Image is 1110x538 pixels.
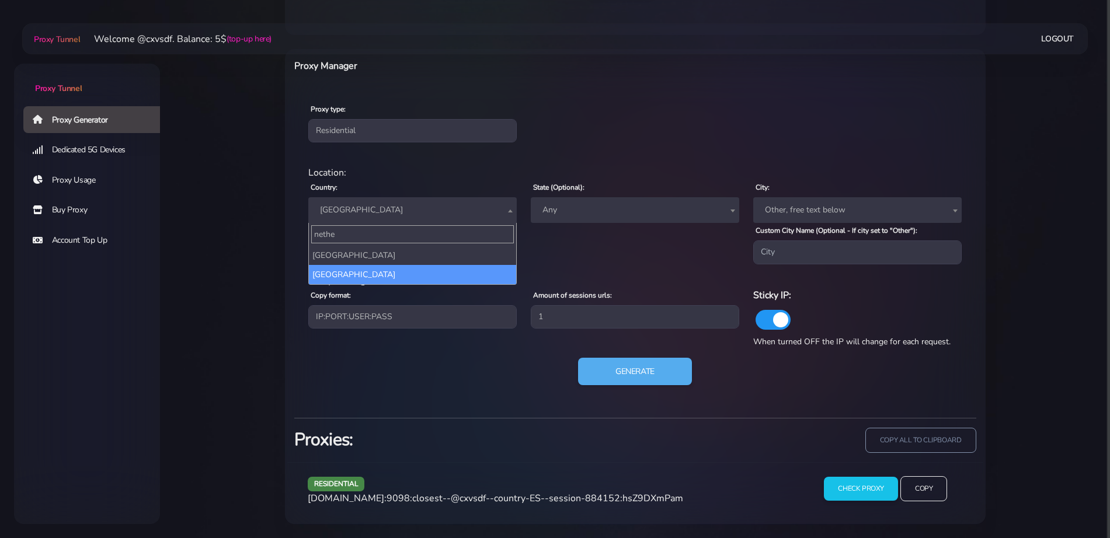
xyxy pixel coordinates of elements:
a: Buy Proxy [23,197,169,223]
label: City: [756,182,770,193]
input: copy all to clipboard [865,428,976,453]
label: Amount of sessions urls: [533,290,612,301]
a: Proxy Usage [23,167,169,194]
label: Country: [311,182,337,193]
a: (top-up here) [227,33,272,45]
span: Proxy Tunnel [34,34,80,45]
li: Welcome @cxvsdf. Balance: 5$ [80,32,272,46]
span: Spain [315,202,510,218]
a: Proxy Generator [23,106,169,133]
a: Proxy Tunnel [32,30,80,48]
input: Check Proxy [824,477,898,501]
span: Other, free text below [760,202,955,218]
input: Search [311,225,514,243]
label: State (Optional): [533,182,584,193]
span: residential [308,477,365,491]
button: Generate [578,358,692,386]
span: Any [531,197,739,223]
label: Proxy type: [311,104,346,114]
li: [GEOGRAPHIC_DATA] [309,265,516,284]
span: Other, free text below [753,197,962,223]
span: When turned OFF the IP will change for each request. [753,336,951,347]
input: City [753,240,962,264]
h3: Proxies: [294,428,628,452]
span: Any [538,202,732,218]
span: [DOMAIN_NAME]:9098:closest--@cxvsdf--country-ES--session-884152:hsZ9DXmPam [308,492,683,505]
div: Proxy Settings: [301,274,969,288]
input: Copy [900,476,947,501]
a: Logout [1041,28,1074,50]
span: Spain [308,197,517,223]
label: Copy format: [311,290,351,301]
div: Location: [301,166,969,180]
h6: Proxy Manager [294,58,686,74]
a: Account Top Up [23,227,169,254]
h6: Sticky IP: [753,288,962,303]
label: Custom City Name (Optional - If city set to "Other"): [756,225,917,236]
a: Dedicated 5G Devices [23,137,169,163]
li: [GEOGRAPHIC_DATA] [309,246,516,265]
a: Proxy Tunnel [14,64,160,95]
span: Proxy Tunnel [35,83,82,94]
iframe: Webchat Widget [1053,481,1095,523]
